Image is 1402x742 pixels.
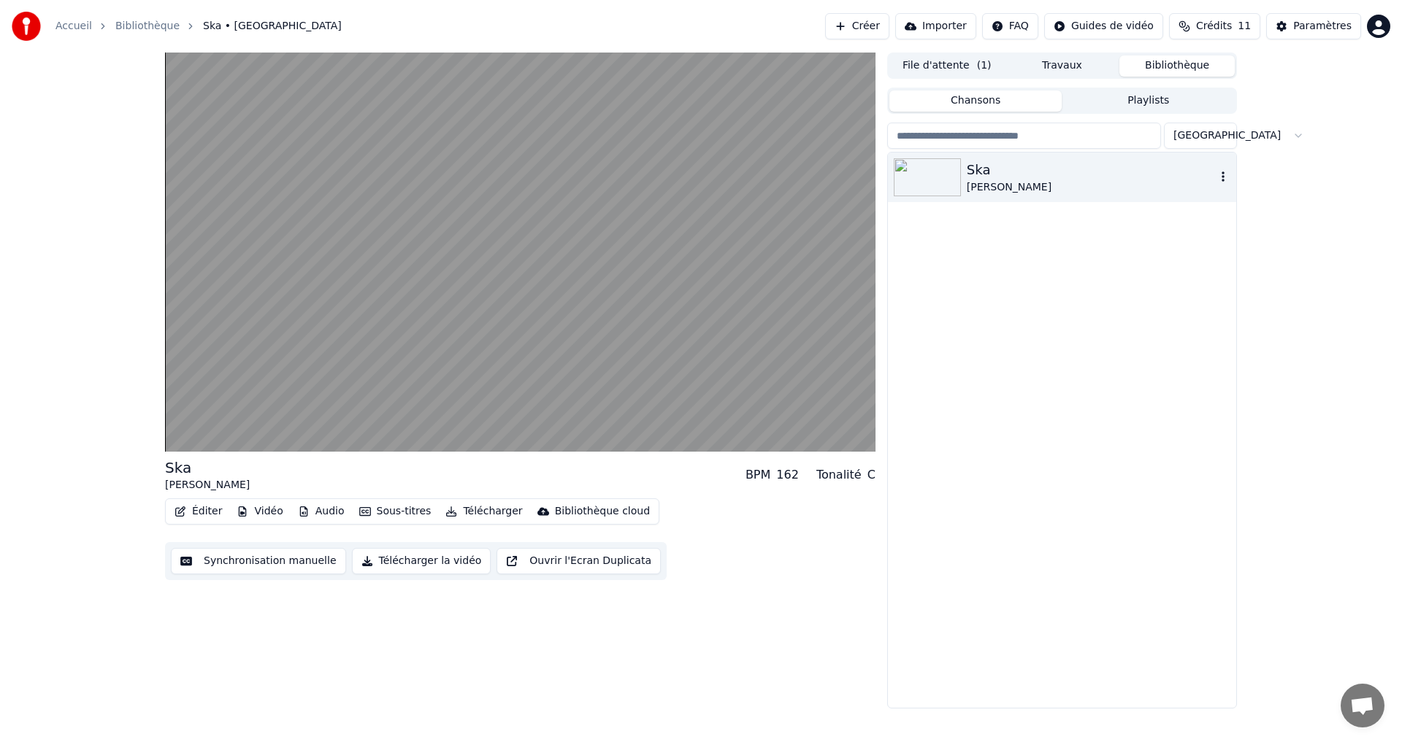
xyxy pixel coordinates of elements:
[977,58,992,73] span: ( 1 )
[292,501,350,522] button: Audio
[12,12,41,41] img: youka
[1196,19,1232,34] span: Crédits
[825,13,889,39] button: Créer
[1169,13,1260,39] button: Crédits11
[1062,90,1235,112] button: Playlists
[982,13,1038,39] button: FAQ
[169,501,228,522] button: Éditer
[1173,128,1281,143] span: [GEOGRAPHIC_DATA]
[440,501,528,522] button: Télécharger
[352,548,491,574] button: Télécharger la vidéo
[165,478,250,492] div: [PERSON_NAME]
[967,160,1216,180] div: Ska
[776,466,799,484] div: 162
[115,19,180,34] a: Bibliothèque
[1238,19,1251,34] span: 11
[497,548,661,574] button: Ouvrir l'Ecran Duplicata
[55,19,92,34] a: Accueil
[816,466,862,484] div: Tonalité
[867,466,876,484] div: C
[231,501,288,522] button: Vidéo
[889,90,1062,112] button: Chansons
[889,55,1005,77] button: File d'attente
[895,13,976,39] button: Importer
[165,457,250,478] div: Ska
[1044,13,1163,39] button: Guides de vidéo
[1119,55,1235,77] button: Bibliothèque
[1293,19,1352,34] div: Paramètres
[171,548,346,574] button: Synchronisation manuelle
[1266,13,1361,39] button: Paramètres
[746,466,770,484] div: BPM
[55,19,342,34] nav: breadcrumb
[1005,55,1120,77] button: Travaux
[203,19,342,34] span: Ska • [GEOGRAPHIC_DATA]
[353,501,437,522] button: Sous-titres
[967,180,1216,195] div: [PERSON_NAME]
[1341,684,1384,727] a: Ouvrir le chat
[555,504,650,519] div: Bibliothèque cloud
